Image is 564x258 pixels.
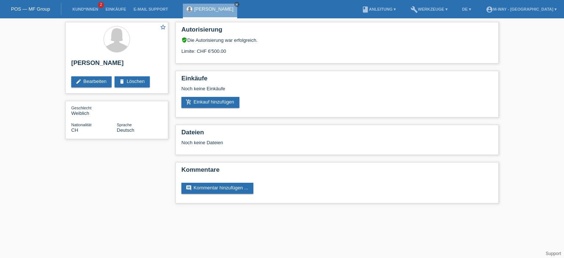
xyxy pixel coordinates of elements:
[181,86,493,97] div: Noch keine Einkäufe
[102,7,130,11] a: Einkäufe
[459,7,475,11] a: DE ▾
[71,106,91,110] span: Geschlecht
[181,166,493,177] h2: Kommentare
[71,105,117,116] div: Weiblich
[117,127,134,133] span: Deutsch
[98,2,104,8] span: 2
[407,7,451,11] a: buildWerkzeuge ▾
[194,6,234,12] a: [PERSON_NAME]
[234,2,239,7] a: close
[411,6,418,13] i: build
[546,251,561,256] a: Support
[186,99,192,105] i: add_shopping_cart
[181,129,493,140] h2: Dateien
[362,6,369,13] i: book
[160,24,166,30] i: star_border
[115,76,150,87] a: deleteLöschen
[486,6,493,13] i: account_circle
[482,7,560,11] a: account_circlem-way - [GEOGRAPHIC_DATA] ▾
[181,183,253,194] a: commentKommentar hinzufügen ...
[181,43,493,54] div: Limite: CHF 6'500.00
[181,75,493,86] h2: Einkäufe
[71,127,78,133] span: Schweiz
[71,59,162,70] h2: [PERSON_NAME]
[130,7,172,11] a: E-Mail Support
[119,79,125,84] i: delete
[160,24,166,32] a: star_border
[181,37,493,43] div: Die Autorisierung war erfolgreich.
[11,6,50,12] a: POS — MF Group
[186,185,192,191] i: comment
[181,26,493,37] h2: Autorisierung
[117,123,132,127] span: Sprache
[181,37,187,43] i: verified_user
[181,97,239,108] a: add_shopping_cartEinkauf hinzufügen
[181,140,406,145] div: Noch keine Dateien
[235,3,239,6] i: close
[69,7,102,11] a: Kund*innen
[71,76,112,87] a: editBearbeiten
[71,123,91,127] span: Nationalität
[76,79,82,84] i: edit
[358,7,399,11] a: bookAnleitung ▾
